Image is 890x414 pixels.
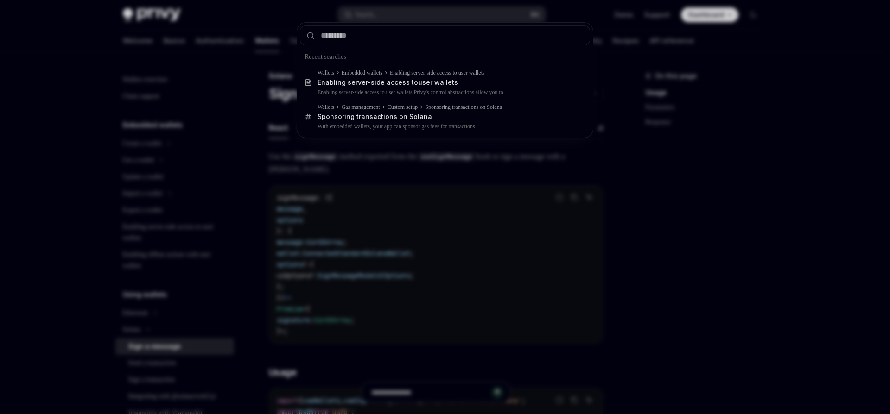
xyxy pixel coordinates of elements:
[388,103,418,111] div: Custom setup
[342,69,382,76] div: Embedded wallets
[305,52,346,62] span: Recent searches
[418,78,458,86] b: user wallets
[425,103,502,111] div: Sponsoring transactions on Solana
[318,78,458,87] div: Enabling server-side access to
[318,113,344,120] b: Sponsor
[390,69,485,76] div: Enabling server-side access to user wallets
[342,103,380,111] div: Gas management
[318,69,334,76] div: Wallets
[318,103,334,111] div: Wallets
[318,123,571,130] p: With embedded wallets, your app can sponsor gas fees for transactions
[318,88,571,96] p: Enabling server-side access to user wallets Privy's control abstractions allow you to
[318,113,432,121] div: ing transactions on Solana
